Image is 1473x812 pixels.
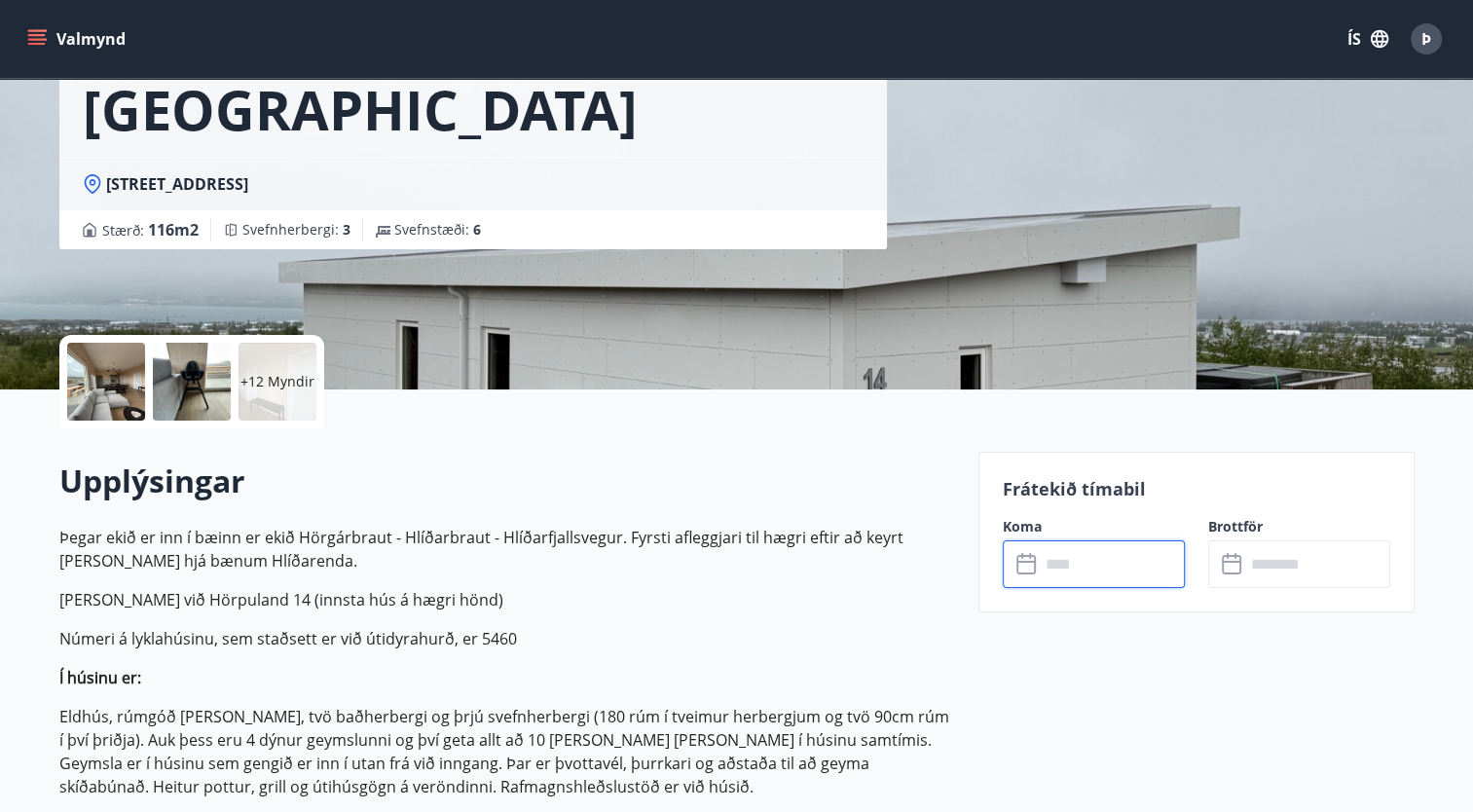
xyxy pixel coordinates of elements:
h2: Upplýsingar [59,460,955,502]
button: Þ [1403,16,1450,62]
p: Númeri á lyklahúsinu, sem staðsett er við útidyrahurð, er 5460 [59,627,955,650]
p: Þegar ekið er inn í bæinn er ekið Hörgárbraut - Hlíðarbraut - Hlíðarfjallsvegur. Fyrsti afleggjar... [59,526,955,572]
p: +12 Myndir [240,372,314,391]
span: Svefnherbergi : [242,220,350,240]
span: Þ [1421,28,1431,50]
p: Frátekið tímabil [1003,476,1390,501]
p: Eldhús, rúmgóð [PERSON_NAME], tvö baðherbergi og þrjú svefnherbergi (180 rúm í tveimur herbergjum... [59,705,955,798]
span: Stærð : [102,218,199,241]
span: 116 m2 [148,219,199,240]
label: Koma [1003,517,1185,536]
span: 3 [343,220,350,239]
p: [PERSON_NAME] við Hörpuland 14 (innsta hús á hægri hönd) [59,588,955,611]
span: [STREET_ADDRESS] [106,173,248,195]
button: menu [23,21,133,56]
label: Brottför [1208,517,1390,536]
button: ÍS [1337,21,1399,56]
span: 6 [473,220,481,239]
strong: Í húsinu er: [59,667,141,688]
span: Svefnstæði : [394,220,481,240]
